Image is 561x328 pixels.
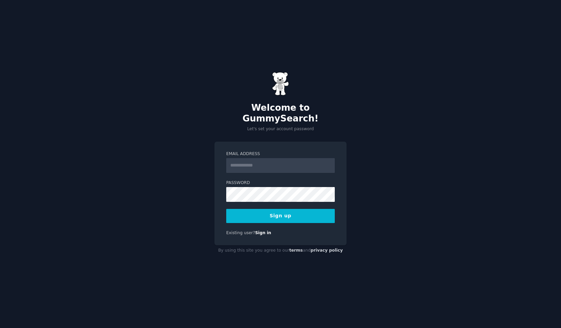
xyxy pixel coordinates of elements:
h2: Welcome to GummySearch! [214,103,347,124]
label: Password [226,180,335,186]
button: Sign up [226,209,335,223]
a: privacy policy [311,248,343,253]
a: terms [289,248,303,253]
span: Existing user? [226,230,255,235]
img: Gummy Bear [272,72,289,96]
a: Sign in [255,230,271,235]
p: Let's set your account password [214,126,347,132]
div: By using this site you agree to our and [214,245,347,256]
label: Email Address [226,151,335,157]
